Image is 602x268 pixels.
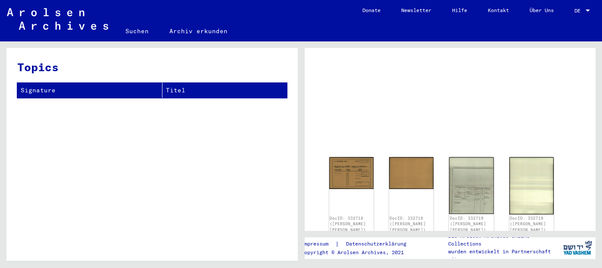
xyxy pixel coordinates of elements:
div: | [301,240,417,249]
img: yv_logo.png [561,237,594,259]
th: Titel [162,83,287,98]
a: Datenschutzerklärung [339,240,417,249]
p: Die Arolsen Archives Online-Collections [448,232,559,248]
a: Suchen [115,21,159,41]
img: Arolsen_neg.svg [7,8,108,30]
a: Impressum [301,240,335,249]
span: DE [574,8,584,14]
img: 002.jpg [509,157,554,214]
th: Signature [17,83,162,98]
a: DocID: 332719 ([PERSON_NAME] [PERSON_NAME]) [510,216,546,232]
h3: Topics [17,59,287,76]
img: 001.jpg [449,157,493,214]
img: 001.jpg [329,157,374,189]
a: DocID: 332718 ([PERSON_NAME] [PERSON_NAME]) [330,216,366,232]
a: DocID: 332719 ([PERSON_NAME] [PERSON_NAME]) [450,216,486,232]
p: wurden entwickelt in Partnerschaft mit [448,248,559,263]
p: Copyright © Arolsen Archives, 2021 [301,249,417,256]
a: Archiv erkunden [159,21,238,41]
img: 002.jpg [389,157,434,189]
a: DocID: 332718 ([PERSON_NAME] [PERSON_NAME]) [390,216,426,232]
